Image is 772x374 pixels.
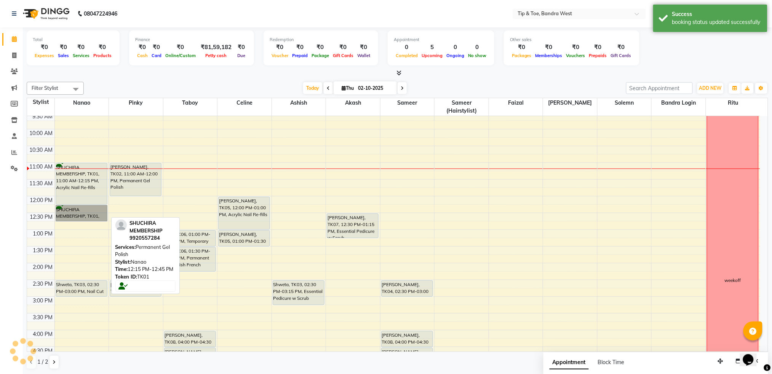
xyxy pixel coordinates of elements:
span: Ashish [272,98,326,108]
div: weekoff [725,277,741,284]
div: 4:00 PM [32,330,54,338]
input: Search Appointment [626,82,693,94]
span: Celine [217,98,272,108]
div: ₹0 [310,43,331,52]
span: Card [150,53,163,58]
span: Nanao [55,98,109,108]
span: Services: [115,244,136,250]
div: 10:00 AM [28,129,54,137]
div: ₹0 [235,43,248,52]
span: Solemn [598,98,652,108]
div: ₹0 [33,43,56,52]
span: Ritu [706,98,760,108]
div: ₹0 [587,43,609,52]
span: Sales [56,53,71,58]
span: Packages [510,53,534,58]
div: TK01 [115,273,176,281]
span: Taboy [163,98,217,108]
div: ₹0 [163,43,198,52]
div: Other sales [510,37,633,43]
div: Nanao [115,258,176,266]
div: [PERSON_NAME], TK04, 02:30 PM-03:00 PM, Nail Cut File & Polish [382,281,433,296]
span: No show [466,53,488,58]
span: Appointment [550,356,589,369]
span: Online/Custom [163,53,198,58]
div: 3:00 PM [32,297,54,305]
div: 0 [466,43,488,52]
div: [PERSON_NAME], TK08, 04:30 PM-05:00 PM, Permanent Gel Polish [165,348,216,364]
div: ₹81,59,182 [198,43,235,52]
span: Thu [340,85,356,91]
div: Success [672,10,762,18]
span: Block Time [598,359,625,366]
span: Sameer [380,98,435,108]
div: 2:00 PM [32,263,54,271]
div: SHUCHIRA MEMBERSHIP, TK01, 11:00 AM-12:15 PM, Acrylic Nail Re-fills [56,163,107,204]
div: 11:00 AM [28,163,54,171]
span: [PERSON_NAME] [543,98,597,108]
span: Permanent Gel Polish [115,244,170,258]
div: ₹0 [609,43,633,52]
span: Cash [135,53,150,58]
div: ₹0 [331,43,355,52]
div: [PERSON_NAME], TK05, 01:00 PM-01:30 PM, Permanent Gel Polish [219,231,270,246]
div: 12:30 PM [29,213,54,221]
div: Shweta, TK03, 02:30 PM-03:00 PM, Nail Cut File & Polish [56,281,107,296]
span: Upcoming [420,53,444,58]
div: Zeel, TK06, 01:00 PM-01:30 PM, Temporary Nail Extension [165,231,216,246]
span: Token ID: [115,274,137,280]
div: ₹0 [56,43,71,52]
span: Gift Cards [609,53,633,58]
div: 0 [394,43,420,52]
span: Memberships [534,53,564,58]
div: 12:15 PM-12:45 PM [115,266,176,273]
span: Gift Cards [331,53,355,58]
span: Faizal [489,98,543,108]
span: Services [71,53,91,58]
span: Package [310,53,331,58]
div: 5 [420,43,444,52]
div: 10:30 AM [28,146,54,154]
div: ₹0 [71,43,91,52]
div: ₹0 [534,43,564,52]
div: ₹0 [564,43,587,52]
span: Bandra login [652,98,706,108]
div: Zeel, TK06, 01:30 PM-02:15 PM, Permanent Gel Polish French [165,247,216,271]
div: [PERSON_NAME], TK07, 12:30 PM-01:15 PM, Essential Pedicure w Scrub [327,214,378,238]
span: Sameer (hairstylist) [435,98,489,116]
span: Filter Stylist [32,85,58,91]
span: 1 / 2 [37,358,48,366]
div: Appointment [394,37,488,43]
div: Redemption [270,37,372,43]
div: 11:30 AM [28,180,54,188]
div: [PERSON_NAME], TK08, 04:00 PM-04:30 PM, Essential Manicure w Scrub [165,331,216,347]
div: 9:30 AM [31,113,54,121]
span: Due [235,53,247,58]
div: Shweta, TK03, 02:30 PM-03:15 PM, Essential Pedicure w Scrub [273,281,324,305]
div: 9920557284 [130,234,176,242]
div: Finance [135,37,248,43]
div: ₹0 [290,43,310,52]
span: Today [303,82,322,94]
span: Wallet [355,53,372,58]
span: Vouchers [564,53,587,58]
span: Prepaid [290,53,310,58]
div: ₹0 [91,43,113,52]
div: 1:00 PM [32,230,54,238]
span: ADD NEW [699,85,722,91]
span: Voucher [270,53,290,58]
button: ADD NEW [697,83,724,94]
iframe: chat widget [740,344,764,366]
span: Pinky [109,98,163,108]
div: 0 [444,43,466,52]
span: Products [91,53,113,58]
div: [PERSON_NAME], TK04, 02:30 PM-03:00 PM, Nail Cut File & Polish [110,281,161,296]
span: SHUCHIRA MEMBERSHIP [130,220,163,234]
div: booking status updated successfully [672,18,762,26]
input: 2025-10-02 [356,83,394,94]
img: profile [115,220,127,231]
div: [PERSON_NAME], TK08, 04:30 PM-05:15 PM, Essential Pedicure w Scrub [382,348,433,372]
div: 1:30 PM [32,247,54,255]
span: Time: [115,266,128,272]
div: ₹0 [510,43,534,52]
